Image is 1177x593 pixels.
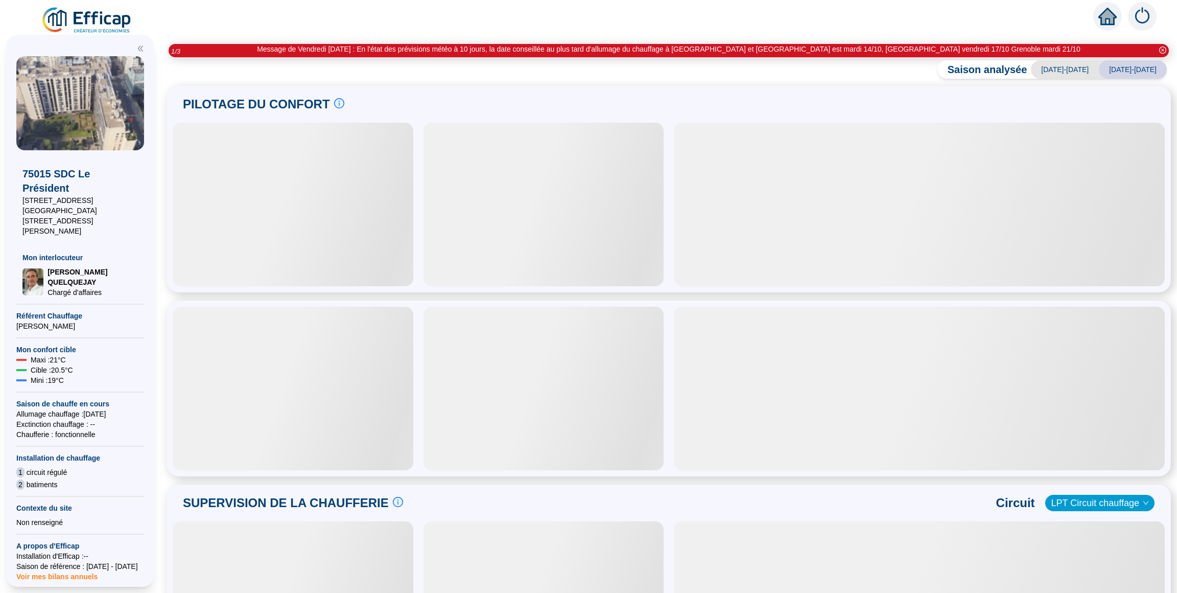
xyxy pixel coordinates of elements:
[183,96,330,112] span: PILOTAGE DU CONFORT
[996,495,1035,511] span: Circuit
[16,541,144,551] span: A propos d'Efficap
[22,195,138,236] span: [STREET_ADDRESS][GEOGRAPHIC_DATA][STREET_ADDRESS][PERSON_NAME]
[48,267,138,287] span: [PERSON_NAME] QUELQUEJAY
[16,311,144,321] span: Référent Chauffage
[1051,495,1148,511] span: LPT Circuit chauffage
[257,44,1080,55] div: Message de Vendredi [DATE] : En l'état des prévisions météo à 10 jours, la date conseillée au plu...
[16,399,144,409] span: Saison de chauffe en cours
[16,517,144,528] div: Non renseigné
[1159,47,1166,54] span: close-circle
[16,467,25,477] span: 1
[16,561,144,572] span: Saison de référence : [DATE] - [DATE]
[41,6,133,35] img: efficap energie logo
[16,551,144,561] span: Installation d'Efficap : --
[31,365,73,375] span: Cible : 20.5 °C
[16,503,144,513] span: Contexte du site
[1031,60,1099,79] span: [DATE]-[DATE]
[1099,60,1167,79] span: [DATE]-[DATE]
[16,345,144,355] span: Mon confort cible
[1098,7,1117,26] span: home
[27,467,67,477] span: circuit régulé
[171,48,180,55] i: 1 / 3
[22,268,43,295] img: Chargé d'affaires
[137,45,144,52] span: double-left
[16,321,144,331] span: [PERSON_NAME]
[16,480,25,490] span: 2
[16,419,144,429] span: Exctinction chauffage : --
[334,98,344,108] span: info-circle
[48,287,138,298] span: Chargé d'affaires
[393,497,403,507] span: info-circle
[1143,500,1149,506] span: down
[1128,2,1157,31] img: alerts
[16,429,144,440] span: Chaufferie : fonctionnelle
[16,409,144,419] span: Allumage chauffage : [DATE]
[27,480,58,490] span: batiments
[937,62,1027,77] span: Saison analysée
[22,253,138,263] span: Mon interlocuteur
[16,566,98,581] span: Voir mes bilans annuels
[31,375,64,385] span: Mini : 19 °C
[22,167,138,195] span: 75015 SDC Le Président
[16,453,144,463] span: Installation de chauffage
[31,355,66,365] span: Maxi : 21 °C
[183,495,389,511] span: SUPERVISION DE LA CHAUFFERIE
